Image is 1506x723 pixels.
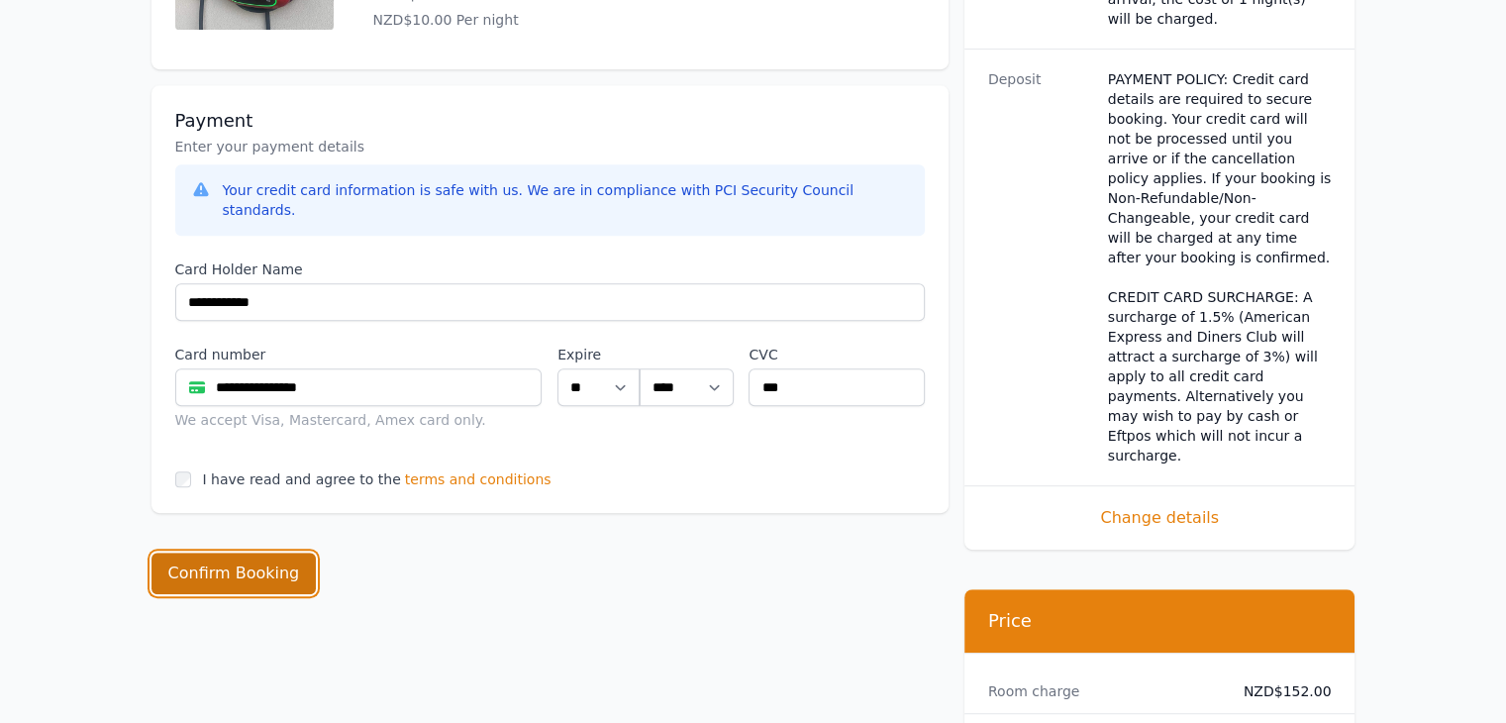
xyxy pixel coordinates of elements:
[405,469,552,489] span: terms and conditions
[988,681,1212,701] dt: Room charge
[223,180,909,220] div: Your credit card information is safe with us. We are in compliance with PCI Security Council stan...
[1228,681,1332,701] dd: NZD$152.00
[175,259,925,279] label: Card Holder Name
[640,345,733,364] label: .
[151,553,317,594] button: Confirm Booking
[988,69,1092,465] dt: Deposit
[175,109,925,133] h3: Payment
[373,10,799,30] p: NZD$10.00 Per night
[175,410,543,430] div: We accept Visa, Mastercard, Amex card only.
[203,471,401,487] label: I have read and agree to the
[557,345,640,364] label: Expire
[1108,69,1332,465] dd: PAYMENT POLICY: Credit card details are required to secure booking. Your credit card will not be ...
[175,345,543,364] label: Card number
[749,345,924,364] label: CVC
[175,137,925,156] p: Enter your payment details
[988,609,1332,633] h3: Price
[988,506,1332,530] span: Change details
